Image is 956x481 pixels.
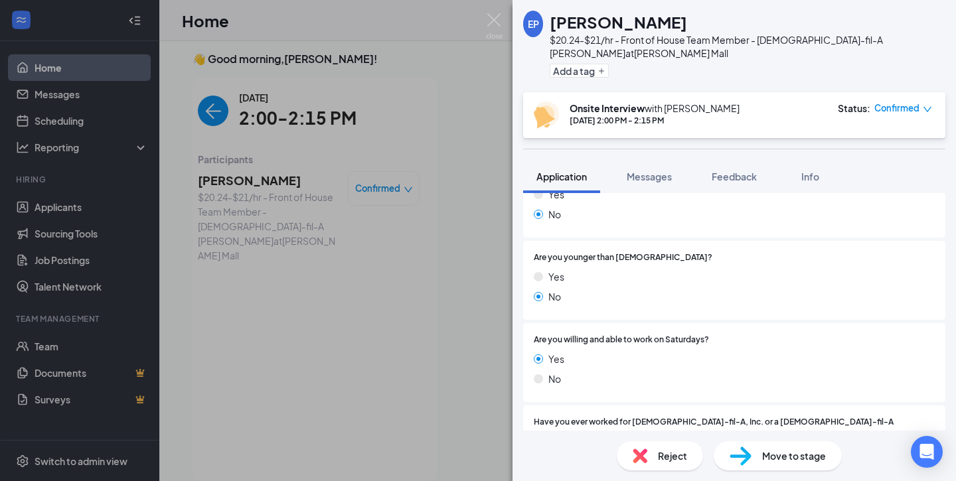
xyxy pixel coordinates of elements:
[548,187,564,202] span: Yes
[570,115,740,126] div: [DATE] 2:00 PM - 2:15 PM
[874,102,919,115] span: Confirmed
[838,102,870,115] div: Status :
[548,269,564,284] span: Yes
[762,448,826,463] span: Move to stage
[597,67,605,75] svg: Plus
[550,33,939,60] div: $20.24-$21/hr - Front of House Team Member - [DEMOGRAPHIC_DATA]-fil-A [PERSON_NAME] at [PERSON_NA...
[570,102,645,114] b: Onsite Interview
[548,372,561,386] span: No
[534,416,935,441] span: Have you ever worked for [DEMOGRAPHIC_DATA]-fil-A, Inc. or a [DEMOGRAPHIC_DATA]-fil-A Franchisee?
[534,334,709,346] span: Are you willing and able to work on Saturdays?
[658,448,687,463] span: Reject
[550,64,609,78] button: PlusAdd a tag
[528,17,539,31] div: EP
[627,171,672,182] span: Messages
[911,436,943,468] div: Open Intercom Messenger
[548,289,561,304] span: No
[923,105,932,114] span: down
[801,171,819,182] span: Info
[548,207,561,222] span: No
[570,102,740,115] div: with [PERSON_NAME]
[548,352,564,366] span: Yes
[536,171,587,182] span: Application
[712,171,757,182] span: Feedback
[550,11,687,33] h1: [PERSON_NAME]
[534,251,712,264] span: Are you younger than [DEMOGRAPHIC_DATA]?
